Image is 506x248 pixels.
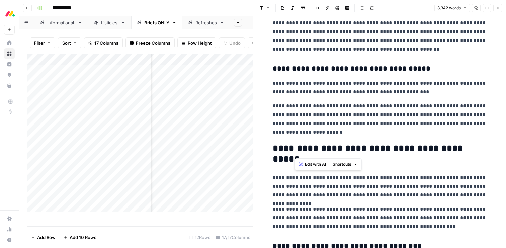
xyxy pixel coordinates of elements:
[47,19,75,26] div: Informational
[4,48,15,59] a: Browse
[84,37,123,48] button: 17 Columns
[144,19,169,26] div: Briefs ONLY
[177,37,216,48] button: Row Height
[182,16,230,29] a: Refreshes
[333,161,351,167] span: Shortcuts
[131,16,182,29] a: Briefs ONLY
[27,232,60,243] button: Add Row
[4,80,15,91] a: Your Data
[296,160,329,169] button: Edit with AI
[219,37,245,48] button: Undo
[37,234,56,241] span: Add Row
[60,232,100,243] button: Add 10 Rows
[195,19,217,26] div: Refreshes
[4,8,16,20] img: Monday.com Logo
[125,37,175,48] button: Freeze Columns
[4,37,15,48] a: Home
[58,37,81,48] button: Sort
[4,5,15,22] button: Workspace: Monday.com
[34,39,45,46] span: Filter
[94,39,118,46] span: 17 Columns
[4,235,15,245] button: Help + Support
[34,16,88,29] a: Informational
[70,234,96,241] span: Add 10 Rows
[188,39,212,46] span: Row Height
[305,161,326,167] span: Edit with AI
[437,5,461,11] span: 3,342 words
[4,70,15,80] a: Opportunities
[4,224,15,235] a: Usage
[434,4,470,12] button: 3,342 words
[62,39,71,46] span: Sort
[4,59,15,70] a: Insights
[4,213,15,224] a: Settings
[30,37,55,48] button: Filter
[88,16,131,29] a: Listicles
[213,232,253,243] div: 17/17 Columns
[330,160,360,169] button: Shortcuts
[101,19,118,26] div: Listicles
[186,232,213,243] div: 12 Rows
[136,39,170,46] span: Freeze Columns
[229,39,241,46] span: Undo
